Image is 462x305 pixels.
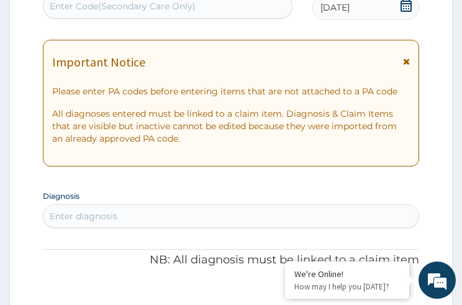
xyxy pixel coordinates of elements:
[72,80,171,206] span: We're online!
[6,186,237,230] textarea: Type your message and hit 'Enter'
[52,55,145,69] h1: Important Notice
[23,62,50,93] img: d_794563401_company_1708531726252_794563401
[43,191,79,201] label: Diagnosis
[50,210,117,222] div: Enter diagnosis
[204,6,233,36] div: Minimize live chat window
[52,85,409,98] p: Please enter PA codes before entering items that are not attached to a PA code
[320,1,350,14] span: [DATE]
[52,107,409,145] p: All diagnoses entered must be linked to a claim item. Diagnosis & Claim Items that are visible bu...
[43,252,419,268] p: NB: All diagnosis must be linked to a claim item
[65,70,209,86] div: Chat with us now
[294,268,400,280] div: We're Online!
[294,281,400,292] p: How may I help you today?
